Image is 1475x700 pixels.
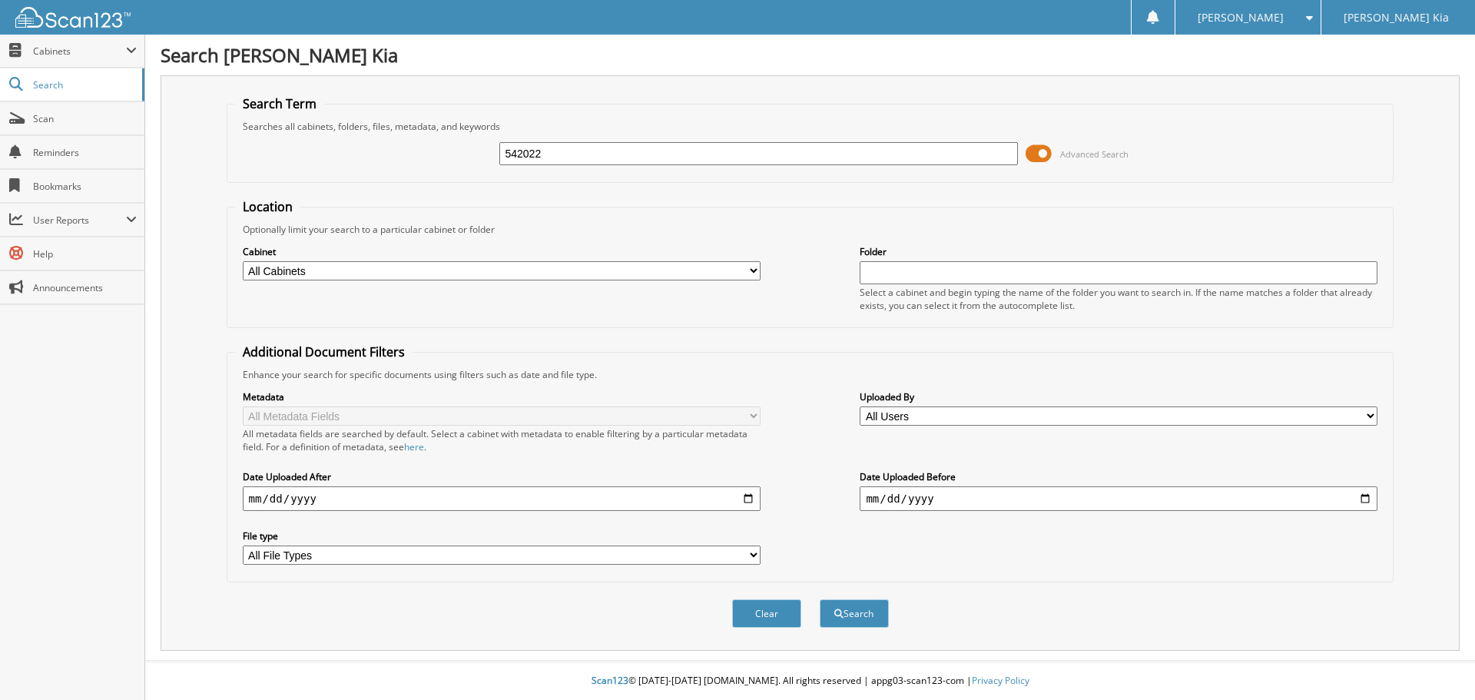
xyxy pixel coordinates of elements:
div: Select a cabinet and begin typing the name of the folder you want to search in. If the name match... [860,286,1377,312]
span: Reminders [33,146,137,159]
legend: Location [235,198,300,215]
div: © [DATE]-[DATE] [DOMAIN_NAME]. All rights reserved | appg03-scan123-com | [145,662,1475,700]
label: Date Uploaded Before [860,470,1377,483]
span: User Reports [33,214,126,227]
img: scan123-logo-white.svg [15,7,131,28]
a: Privacy Policy [972,674,1029,687]
h1: Search [PERSON_NAME] Kia [161,42,1460,68]
legend: Additional Document Filters [235,343,413,360]
label: Folder [860,245,1377,258]
label: File type [243,529,761,542]
a: here [404,440,424,453]
span: Scan123 [592,674,628,687]
span: Advanced Search [1060,148,1129,160]
input: start [243,486,761,511]
div: Enhance your search for specific documents using filters such as date and file type. [235,368,1386,381]
span: Help [33,247,137,260]
div: All metadata fields are searched by default. Select a cabinet with metadata to enable filtering b... [243,427,761,453]
iframe: Chat Widget [1398,626,1475,700]
span: Announcements [33,281,137,294]
legend: Search Term [235,95,324,112]
span: Scan [33,112,137,125]
label: Cabinet [243,245,761,258]
div: Searches all cabinets, folders, files, metadata, and keywords [235,120,1386,133]
label: Metadata [243,390,761,403]
label: Uploaded By [860,390,1377,403]
span: Search [33,78,134,91]
span: Bookmarks [33,180,137,193]
button: Clear [732,599,801,628]
span: Cabinets [33,45,126,58]
span: [PERSON_NAME] [1198,13,1284,22]
span: [PERSON_NAME] Kia [1344,13,1449,22]
label: Date Uploaded After [243,470,761,483]
input: end [860,486,1377,511]
button: Search [820,599,889,628]
div: Optionally limit your search to a particular cabinet or folder [235,223,1386,236]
